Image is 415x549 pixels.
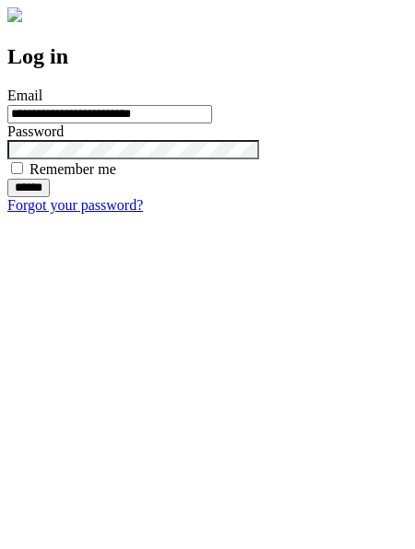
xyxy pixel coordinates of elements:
[7,123,64,139] label: Password
[7,88,42,103] label: Email
[7,7,22,22] img: logo-4e3dc11c47720685a147b03b5a06dd966a58ff35d612b21f08c02c0306f2b779.png
[30,161,116,177] label: Remember me
[7,197,143,213] a: Forgot your password?
[7,44,408,69] h2: Log in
